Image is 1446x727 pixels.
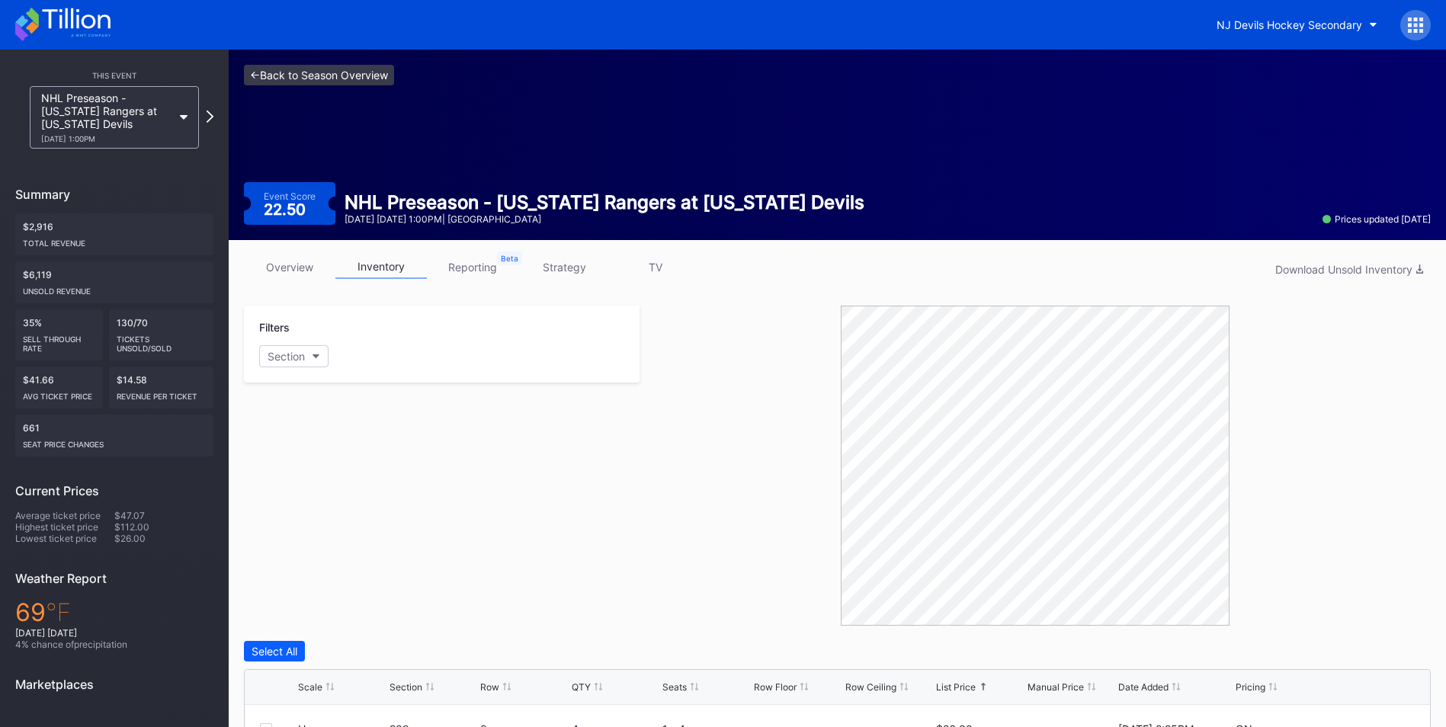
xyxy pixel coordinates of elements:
div: Section [390,681,422,693]
a: TV [610,255,701,279]
div: 69 [15,597,213,627]
div: 35% [15,309,103,360]
div: 661 [15,415,213,456]
div: Download Unsold Inventory [1275,263,1423,276]
div: Revenue per ticket [117,386,207,401]
div: Weather Report [15,571,213,586]
div: seat price changes [23,434,206,449]
div: Sell Through Rate [23,328,95,353]
a: overview [244,255,335,279]
div: Pricing [1236,681,1265,693]
div: Avg ticket price [23,386,95,401]
button: NJ Devils Hockey Secondary [1205,11,1389,39]
div: $47.07 [114,510,213,521]
div: Filters [259,321,624,334]
div: Tickets Unsold/Sold [117,328,207,353]
div: $2,916 [15,213,213,255]
div: $26.00 [114,533,213,544]
button: Select All [244,641,305,661]
div: $6,119 [15,261,213,303]
div: Summary [15,187,213,202]
div: Highest ticket price [15,521,114,533]
span: ℉ [46,597,71,627]
div: Unsold Revenue [23,280,206,296]
div: 4 % chance of precipitation [15,639,213,650]
div: Row [480,681,499,693]
div: Average ticket price [15,510,114,521]
div: Section [268,350,305,363]
div: $112.00 [114,521,213,533]
a: reporting [427,255,518,279]
div: $41.66 [15,367,103,408]
div: [DATE] 1:00PM [41,134,172,143]
div: This Event [15,71,213,80]
div: Total Revenue [23,232,206,248]
div: List Price [936,681,976,693]
div: 22.50 [264,202,309,217]
div: QTY [572,681,591,693]
div: Row Ceiling [845,681,896,693]
a: inventory [335,255,427,279]
div: Manual Price [1028,681,1084,693]
div: Select All [252,645,297,658]
button: Download Unsold Inventory [1268,259,1431,280]
div: NHL Preseason - [US_STATE] Rangers at [US_STATE] Devils [41,91,172,143]
a: strategy [518,255,610,279]
div: Scale [298,681,322,693]
div: Date Added [1118,681,1169,693]
div: Row Floor [754,681,797,693]
div: Lowest ticket price [15,533,114,544]
button: Section [259,345,329,367]
div: [DATE] [DATE] 1:00PM | [GEOGRAPHIC_DATA] [345,213,864,225]
div: $14.58 [109,367,214,408]
div: Seats [662,681,687,693]
div: Marketplaces [15,677,213,692]
a: <-Back to Season Overview [244,65,394,85]
div: Event Score [264,191,316,202]
div: Current Prices [15,483,213,498]
div: 130/70 [109,309,214,360]
div: NJ Devils Hockey Secondary [1217,18,1362,31]
div: NHL Preseason - [US_STATE] Rangers at [US_STATE] Devils [345,191,864,213]
div: [DATE] [DATE] [15,627,213,639]
div: Prices updated [DATE] [1323,213,1431,225]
